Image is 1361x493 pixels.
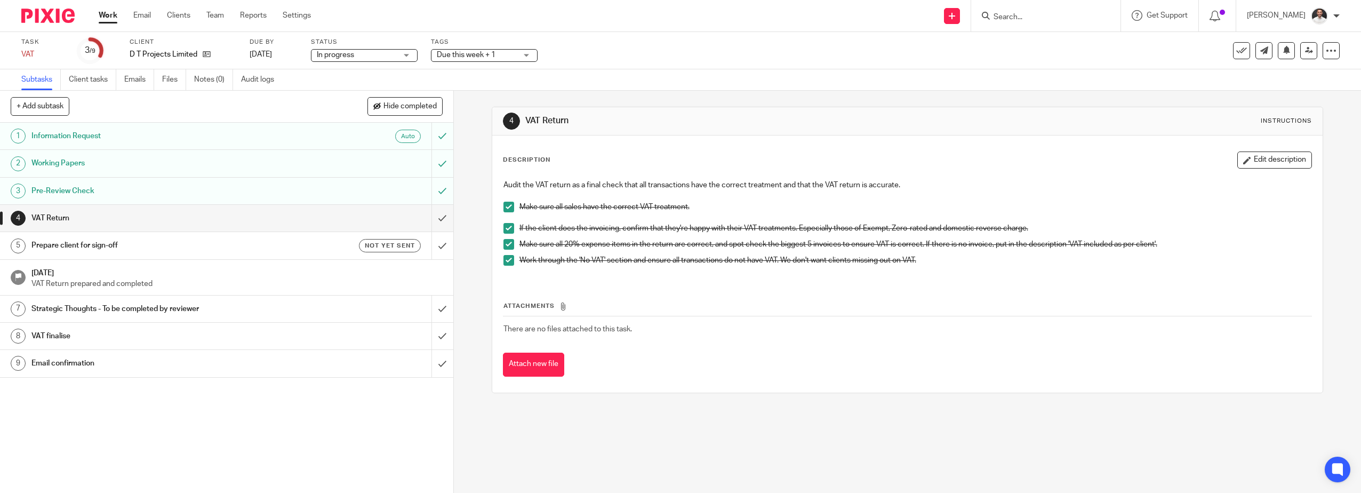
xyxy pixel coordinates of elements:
h1: VAT Return [525,115,930,126]
a: Work [99,10,117,21]
h1: [DATE] [31,265,443,279]
p: VAT Return prepared and completed [31,279,443,289]
a: Reports [240,10,267,21]
div: 3 [85,44,95,57]
a: Notes (0) [194,69,233,90]
h1: Email confirmation [31,355,291,371]
a: Audit logs [241,69,282,90]
p: Make sure all sales have the correct VAT treatment. [519,202,1312,212]
a: Clients [167,10,190,21]
div: 3 [11,184,26,198]
p: [PERSON_NAME] [1247,10,1306,21]
label: Due by [250,38,298,46]
p: Make sure all 20% expense items in the return are correct, and spot check the biggest 5 invoices ... [519,239,1312,250]
small: /9 [90,48,95,54]
p: Work through the 'No VAT' section and ensure all transactions do not have VAT. We don't want clie... [519,255,1312,266]
img: dom%20slack.jpg [1311,7,1328,25]
p: If the client does the invoicing, confirm that they're happy with their VAT treatments. Especiall... [519,223,1312,234]
h1: Prepare client for sign-off [31,237,291,253]
div: Instructions [1261,117,1312,125]
div: 2 [11,156,26,171]
h1: Information Request [31,128,291,144]
a: Emails [124,69,154,90]
span: In progress [317,51,354,59]
a: Client tasks [69,69,116,90]
span: Not yet sent [365,241,415,250]
button: Attach new file [503,353,564,377]
span: There are no files attached to this task. [503,325,632,333]
p: Description [503,156,550,164]
p: D T Projects Limited [130,49,197,60]
label: Status [311,38,418,46]
span: Due this week + 1 [437,51,495,59]
label: Task [21,38,64,46]
h1: Strategic Thoughts - To be completed by reviewer [31,301,291,317]
a: Settings [283,10,311,21]
input: Search [992,13,1088,22]
span: [DATE] [250,51,272,58]
h1: VAT finalise [31,328,291,344]
a: Files [162,69,186,90]
a: Email [133,10,151,21]
div: 1 [11,129,26,144]
span: Hide completed [383,102,437,111]
div: 4 [503,113,520,130]
label: Tags [431,38,538,46]
div: 7 [11,301,26,316]
button: + Add subtask [11,97,69,115]
div: 8 [11,329,26,344]
h1: VAT Return [31,210,291,226]
h1: Working Papers [31,155,291,171]
img: Pixie [21,9,75,23]
div: 9 [11,356,26,371]
h1: Pre-Review Check [31,183,291,199]
div: Auto [395,130,421,143]
label: Client [130,38,236,46]
div: VAT [21,49,64,60]
button: Edit description [1237,152,1312,169]
p: Audit the VAT return as a final check that all transactions have the correct treatment and that t... [503,180,1312,190]
span: Attachments [503,303,555,309]
div: 5 [11,238,26,253]
div: 4 [11,211,26,226]
button: Hide completed [367,97,443,115]
a: Subtasks [21,69,61,90]
a: Team [206,10,224,21]
span: Get Support [1147,12,1188,19]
